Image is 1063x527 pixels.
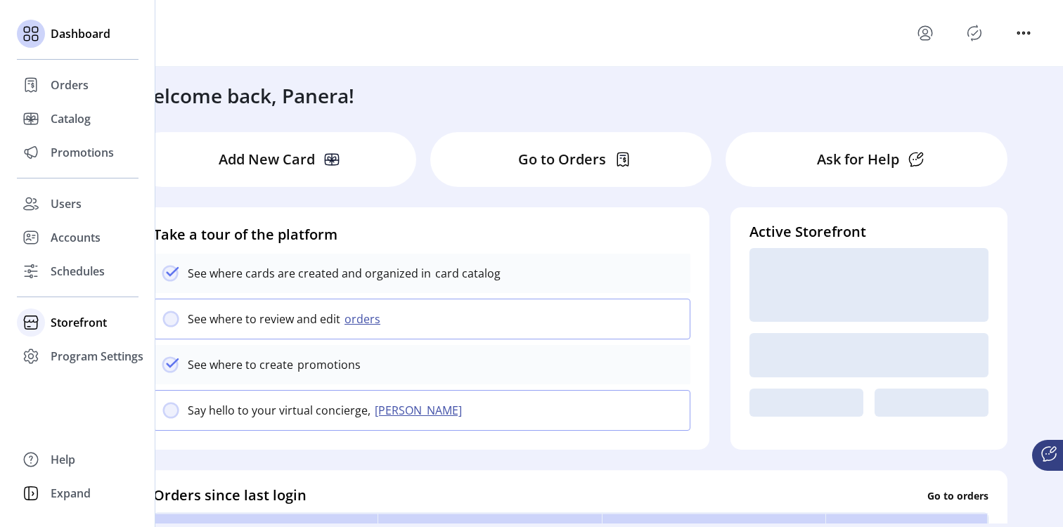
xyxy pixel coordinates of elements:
[51,25,110,42] span: Dashboard
[1012,22,1035,44] button: menu
[188,311,340,327] p: See where to review and edit
[51,77,89,93] span: Orders
[749,221,988,242] h4: Active Storefront
[153,485,307,506] h4: Orders since last login
[51,229,101,246] span: Accounts
[135,81,354,110] h3: Welcome back, Panera!
[431,265,501,282] p: card catalog
[371,402,470,419] button: [PERSON_NAME]
[51,144,114,161] span: Promotions
[927,488,988,502] p: Go to orders
[153,224,690,245] h4: Take a tour of the platform
[817,149,899,170] p: Ask for Help
[293,356,361,373] p: promotions
[188,265,431,282] p: See where cards are created and organized in
[518,149,606,170] p: Go to Orders
[963,22,986,44] button: Publisher Panel
[51,348,143,365] span: Program Settings
[51,485,91,502] span: Expand
[914,22,936,44] button: menu
[51,314,107,331] span: Storefront
[51,110,91,127] span: Catalog
[51,451,75,468] span: Help
[188,356,293,373] p: See where to create
[219,149,315,170] p: Add New Card
[51,195,82,212] span: Users
[340,311,389,327] button: orders
[188,402,371,419] p: Say hello to your virtual concierge,
[51,263,105,280] span: Schedules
